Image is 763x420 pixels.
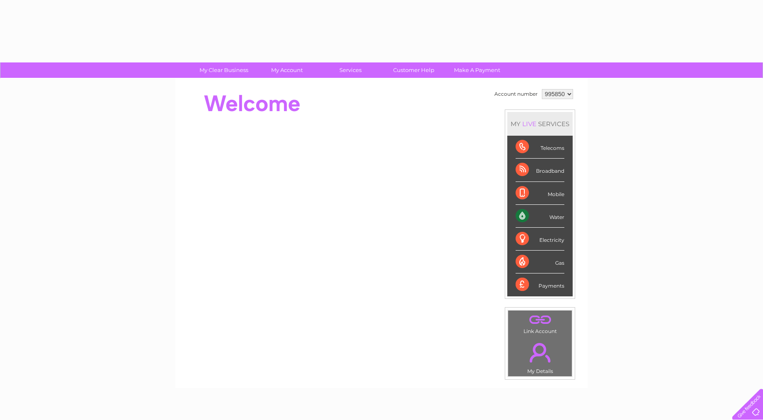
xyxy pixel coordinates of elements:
td: Account number [492,87,540,101]
div: Broadband [516,159,564,181]
a: Make A Payment [443,62,511,78]
td: My Details [508,336,572,377]
div: Gas [516,251,564,273]
a: . [510,338,570,367]
a: My Clear Business [190,62,258,78]
a: Customer Help [379,62,448,78]
div: Water [516,205,564,228]
div: Telecoms [516,136,564,159]
a: Services [316,62,385,78]
div: LIVE [521,120,538,128]
a: My Account [253,62,322,78]
div: Mobile [516,182,564,205]
a: . [510,313,570,327]
td: Link Account [508,310,572,336]
div: MY SERVICES [507,112,573,136]
div: Payments [516,273,564,296]
div: Electricity [516,228,564,251]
